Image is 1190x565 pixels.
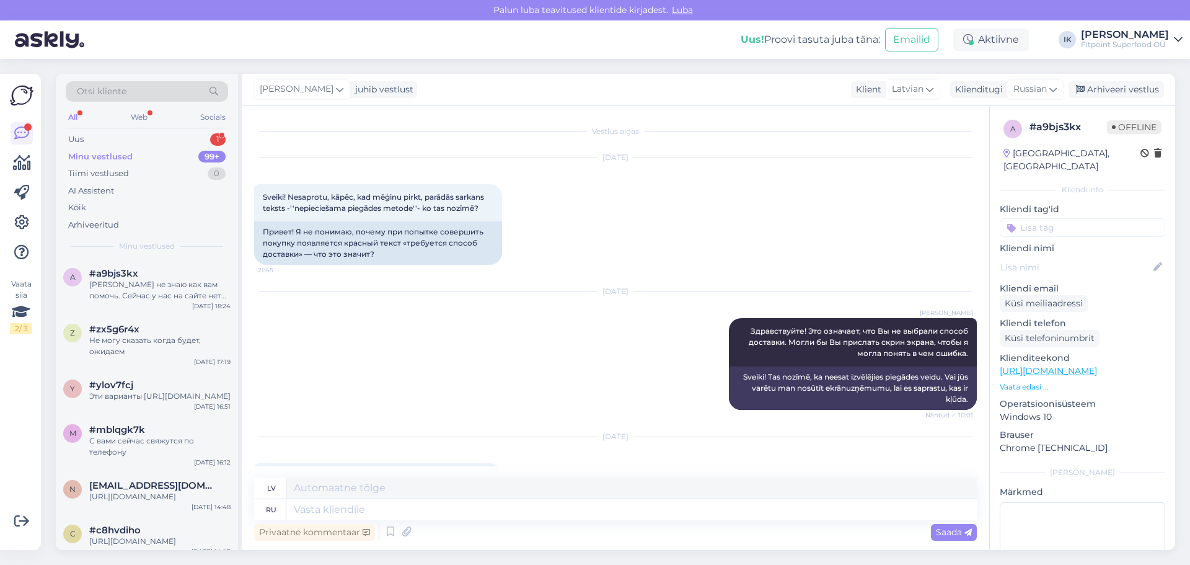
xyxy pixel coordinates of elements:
div: Socials [198,109,228,125]
div: Privaatne kommentaar [254,524,375,541]
div: Küsi telefoninumbrit [1000,330,1100,347]
div: 1 [210,133,226,146]
div: ru [266,499,276,520]
div: [GEOGRAPHIC_DATA], [GEOGRAPHIC_DATA] [1003,147,1140,173]
input: Lisa nimi [1000,260,1151,274]
span: Saada [936,527,972,538]
p: Windows 10 [1000,411,1165,424]
span: m [69,429,76,438]
div: [DATE] [254,286,977,297]
span: #mblqgk7k [89,424,145,435]
p: Kliendi email [1000,282,1165,295]
input: Lisa tag [1000,218,1165,237]
div: [PERSON_NAME] не знаю как вам помочь. Сейчас у нас на сайте нет никаих работ, все работает исправно [89,279,231,301]
div: Fitpoint Superfood OÜ [1081,40,1169,50]
div: [DATE] 16:12 [194,458,231,467]
span: 21:45 [258,265,304,275]
div: lv [267,478,276,499]
span: Sveiki! Nesaprotu, kāpēc, kad mēģinu pirkt, parādās sarkans teksts -''nepieciešama piegādes metod... [263,192,486,213]
span: n [69,484,76,494]
span: Otsi kliente [77,85,126,98]
div: IK [1059,31,1076,48]
span: y [70,384,75,393]
div: # a9bjs3kx [1029,120,1107,135]
img: Askly Logo [10,84,33,107]
div: [PERSON_NAME] [1000,467,1165,478]
span: Russian [1013,82,1047,96]
a: [PERSON_NAME]Fitpoint Superfood OÜ [1081,30,1183,50]
span: [PERSON_NAME] [260,82,333,96]
div: Arhiveeri vestlus [1069,81,1164,98]
p: Klienditeekond [1000,352,1165,365]
div: [DATE] [254,152,977,163]
div: Kliendi info [1000,184,1165,195]
div: 0 [208,167,226,180]
span: c [70,529,76,538]
span: #a9bjs3kx [89,268,138,279]
div: juhib vestlust [350,83,413,96]
div: Proovi tasuta juba täna: [741,32,880,47]
span: Nähtud ✓ 10:01 [925,411,973,420]
div: Küsi meiliaadressi [1000,295,1088,312]
p: Kliendi nimi [1000,242,1165,255]
p: Kliendi telefon [1000,317,1165,330]
div: Sveiki! Tas nozīmē, ka neesat izvēlējies piegādes veidu. Vai jūs varētu man nosūtīt ekrānuzņēmumu... [729,367,977,410]
span: #ylov7fcj [89,380,133,391]
div: Kõik [68,202,86,214]
div: 99+ [198,151,226,163]
p: Chrome [TECHNICAL_ID] [1000,442,1165,455]
div: [DATE] 14:48 [192,502,231,512]
div: [PERSON_NAME] [1081,30,1169,40]
span: Offline [1107,120,1161,134]
p: Kliendi tag'id [1000,203,1165,216]
span: natalyaveyts@gmail.com [89,480,218,491]
div: Vaata siia [10,278,32,334]
div: AI Assistent [68,185,114,197]
span: Latvian [892,82,923,96]
div: Arhiveeritud [68,219,119,231]
div: [DATE] 16:51 [194,402,231,411]
div: Web [128,109,150,125]
span: Luba [668,4,697,16]
p: Vaata edasi ... [1000,381,1165,393]
div: Привет! Я не понимаю, почему при попытке совершить покупку появляется красный текст «требуется сп... [254,221,502,265]
div: All [66,109,80,125]
div: [DATE] [254,431,977,442]
a: [URL][DOMAIN_NAME] [1000,365,1097,376]
div: С вами сейчас свяжутся по телефону [89,435,231,458]
div: [DATE] 17:19 [194,357,231,367]
div: 2 / 3 [10,323,32,334]
span: z [70,328,75,337]
span: [PERSON_NAME] [920,308,973,318]
p: Operatsioonisüsteem [1000,398,1165,411]
span: #zx5g6r4x [89,324,139,335]
div: Klienditugi [950,83,1003,96]
p: Märkmed [1000,486,1165,499]
span: a [70,272,76,282]
button: Emailid [885,28,938,51]
div: Klient [851,83,881,96]
div: Не могу сказать когда будет, ожидаем [89,335,231,357]
div: Uus [68,133,84,146]
div: Vestlus algas [254,126,977,137]
div: [DATE] 18:24 [192,301,231,311]
p: Brauser [1000,429,1165,442]
div: [URL][DOMAIN_NAME] [89,491,231,502]
div: Эти варианты [URL][DOMAIN_NAME] [89,391,231,402]
span: a [1010,124,1016,133]
span: Здравствуйте! Это означает, что Вы не выбрали способ доставки. Могли бы Вы прислать скрин экрана,... [749,326,970,358]
span: Minu vestlused [119,241,175,252]
div: Tiimi vestlused [68,167,129,180]
div: [URL][DOMAIN_NAME] [89,536,231,547]
b: Uus! [741,33,764,45]
span: #c8hvdiho [89,525,141,536]
div: Aktiivne [953,29,1029,51]
div: [DATE] 14:07 [192,547,231,556]
div: Minu vestlused [68,151,133,163]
